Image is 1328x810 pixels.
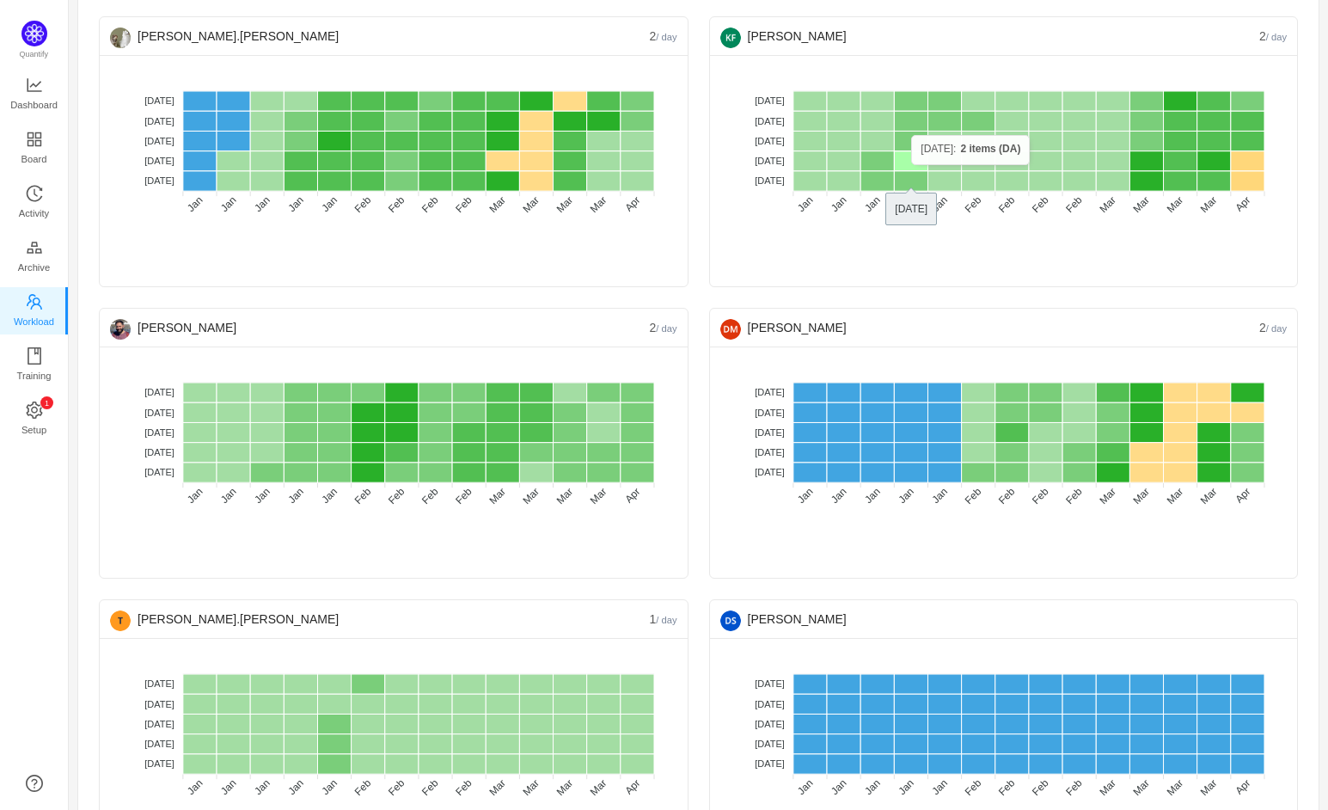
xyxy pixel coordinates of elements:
tspan: Jan [252,486,272,506]
tspan: Feb [453,193,474,215]
tspan: Jan [794,486,815,506]
tspan: [DATE] [144,136,174,146]
tspan: Jan [862,777,883,798]
tspan: Feb [352,776,374,798]
tspan: Feb [352,485,374,506]
tspan: Mar [521,777,542,799]
div: [PERSON_NAME] [720,17,1259,55]
tspan: Jan [862,486,883,506]
tspan: [DATE] [755,699,785,709]
tspan: Jan [929,194,950,215]
i: icon: gold [26,239,43,256]
tspan: Mar [1164,486,1185,507]
span: 2 [649,29,676,43]
tspan: Feb [995,776,1017,798]
tspan: Mar [1130,777,1152,799]
tspan: Apr [622,777,642,797]
tspan: Mar [1097,777,1118,799]
tspan: Feb [1063,776,1085,798]
tspan: Feb [962,193,983,215]
tspan: Mar [554,777,576,799]
i: icon: book [26,347,43,365]
tspan: Feb [995,193,1017,215]
tspan: Jan [218,194,239,215]
sup: 1 [40,396,53,409]
tspan: Jan [185,777,205,798]
tspan: [DATE] [144,387,174,397]
span: Quantify [20,50,49,58]
tspan: Mar [1097,194,1118,216]
tspan: [DATE] [755,719,785,729]
tspan: Feb [386,776,407,798]
tspan: [DATE] [755,116,785,126]
tspan: Apr [622,486,642,506]
tspan: Apr [1233,194,1252,214]
span: 1 [649,612,676,626]
tspan: [DATE] [755,387,785,397]
tspan: Feb [962,776,983,798]
img: b826f28087185ccfc428786f65b3197a [110,611,131,631]
tspan: [DATE] [755,678,785,689]
tspan: [DATE] [755,427,785,438]
tspan: Mar [554,194,576,216]
tspan: Jan [794,777,815,798]
tspan: Jan [929,486,950,506]
span: Activity [19,196,49,230]
tspan: Jan [320,777,340,798]
div: [PERSON_NAME].[PERSON_NAME] [110,17,649,55]
tspan: Jan [285,777,306,798]
tspan: Mar [1130,486,1152,507]
tspan: [DATE] [144,467,174,477]
tspan: Feb [1030,776,1051,798]
tspan: [DATE] [755,408,785,418]
tspan: Jan [829,486,849,506]
tspan: Feb [419,193,441,215]
tspan: [DATE] [144,408,174,418]
i: icon: line-chart [26,77,43,94]
tspan: Jan [896,777,916,798]
tspan: Mar [487,777,508,799]
tspan: Feb [453,485,474,506]
tspan: Mar [1197,194,1219,216]
tspan: Mar [1164,777,1185,799]
tspan: Feb [419,485,441,506]
small: / day [656,615,676,625]
tspan: Feb [995,485,1017,506]
tspan: Mar [1164,194,1185,216]
tspan: Mar [1197,486,1219,507]
img: Quantify [21,21,47,46]
tspan: Jan [185,486,205,506]
small: / day [656,323,676,334]
tspan: [DATE] [144,156,174,166]
tspan: Mar [588,194,609,216]
tspan: [DATE] [144,739,174,749]
img: 24 [110,28,131,48]
span: 2 [1259,29,1287,43]
span: Training [16,359,51,393]
tspan: Jan [320,486,340,506]
img: 9277ab04767a369fcac0aa782f99f58a [720,28,741,48]
tspan: Jan [829,777,849,798]
div: [PERSON_NAME] [720,309,1259,347]
i: icon: history [26,185,43,202]
tspan: [DATE] [144,678,174,689]
a: Activity [26,186,43,220]
tspan: Mar [487,194,508,216]
tspan: Feb [453,776,474,798]
tspan: [DATE] [755,467,785,477]
div: [PERSON_NAME] [110,309,649,347]
tspan: Mar [521,486,542,507]
tspan: [DATE] [755,758,785,769]
tspan: Jan [896,486,916,506]
tspan: Feb [419,776,441,798]
span: Dashboard [10,88,58,122]
tspan: Feb [1030,485,1051,506]
tspan: Jan [185,194,205,215]
tspan: Jan [862,194,883,215]
span: Archive [18,250,50,285]
tspan: Jan [320,194,340,215]
tspan: Feb [386,485,407,506]
tspan: Feb [386,193,407,215]
div: [PERSON_NAME] [720,600,1288,638]
i: icon: appstore [26,131,43,148]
